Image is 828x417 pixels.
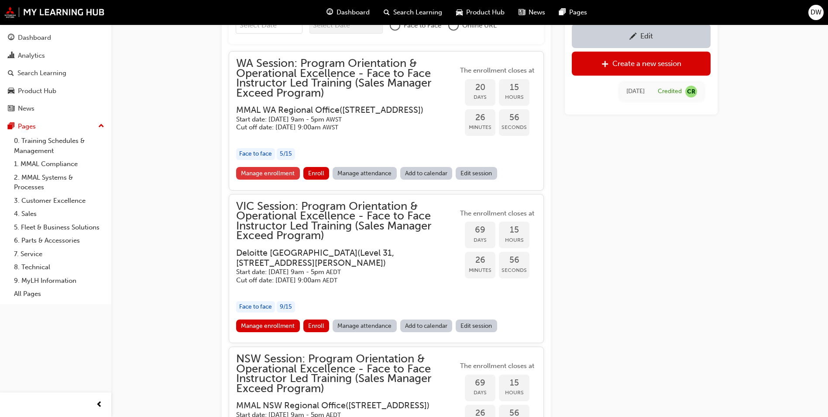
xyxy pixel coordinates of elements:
div: Tue Oct 01 2024 09:30:00 GMT+0930 (Australian Central Standard Time) [626,86,645,96]
button: VIC Session: Program Orientation & Operational Excellence - Face to Face Instructor Led Training ... [236,202,536,336]
span: News [529,7,545,17]
a: car-iconProduct Hub [449,3,512,21]
span: Minutes [465,122,495,132]
a: Edit session [456,320,497,332]
button: Enroll [303,167,330,180]
a: Manage attendance [333,320,397,332]
a: 4. Sales [10,207,108,221]
span: 20 [465,83,495,93]
a: All Pages [10,287,108,301]
span: 26 [465,255,495,265]
div: Edit [640,31,653,40]
span: Seconds [499,265,529,275]
span: up-icon [98,121,104,132]
a: Dashboard [3,30,108,46]
div: Pages [18,122,36,132]
h5: Start date: [DATE] 9am - 5pm [236,115,444,124]
span: Seconds [499,122,529,132]
span: WA Session: Program Orientation & Operational Excellence - Face to Face Instructor Led Training (... [236,59,458,98]
div: News [18,104,34,114]
span: car-icon [456,7,463,18]
a: 9. MyLH Information [10,274,108,288]
button: Enroll [303,320,330,332]
a: Manage enrollment [236,167,300,180]
div: Face to face [236,301,275,313]
div: Product Hub [18,86,56,96]
span: Search Learning [393,7,442,17]
span: 56 [499,113,529,123]
span: Days [465,388,495,398]
span: Australian Eastern Daylight Time AEDT [326,268,341,276]
span: pages-icon [8,123,14,131]
span: The enrollment closes at [458,361,536,371]
span: Days [465,92,495,102]
h3: MMAL WA Regional Office ( [STREET_ADDRESS] ) [236,105,444,115]
span: 56 [499,255,529,265]
span: Australian Western Standard Time AWST [326,116,342,123]
h3: MMAL NSW Regional Office ( [STREET_ADDRESS] ) [236,400,444,410]
span: guage-icon [8,34,14,42]
span: DW [811,7,821,17]
span: chart-icon [8,52,14,60]
button: DW [808,5,824,20]
a: Search Learning [3,65,108,81]
span: guage-icon [326,7,333,18]
span: news-icon [519,7,525,18]
img: mmal [4,7,105,18]
span: 69 [465,225,495,235]
h3: Deloitte [GEOGRAPHIC_DATA] ( Level 31, [STREET_ADDRESS][PERSON_NAME] ) [236,248,444,268]
span: Hours [499,235,529,245]
a: 2. MMAL Systems & Processes [10,171,108,194]
h5: Cut off date: [DATE] 9:00am [236,276,444,285]
a: 3. Customer Excellence [10,194,108,208]
span: Australian Eastern Daylight Time AEDT [323,277,337,284]
span: Enroll [308,322,324,330]
input: To [309,17,383,34]
span: The enrollment closes at [458,208,536,219]
a: Add to calendar [400,320,453,332]
a: 1. MMAL Compliance [10,157,108,171]
div: Create a new session [612,59,681,68]
span: Days [465,235,495,245]
span: Dashboard [337,7,370,17]
h5: Start date: [DATE] 9am - 5pm [236,268,444,276]
a: Create a new session [572,51,711,75]
a: News [3,101,108,117]
span: Hours [499,388,529,398]
span: Online URL [462,21,497,31]
span: search-icon [8,69,14,77]
span: VIC Session: Program Orientation & Operational Excellence - Face to Face Instructor Led Training ... [236,202,458,241]
a: Add to calendar [400,167,453,180]
span: 15 [499,83,529,93]
span: news-icon [8,105,14,113]
button: WA Session: Program Orientation & Operational Excellence - Face to Face Instructor Led Training (... [236,59,536,183]
span: 26 [465,113,495,123]
a: 6. Parts & Accessories [10,234,108,247]
a: pages-iconPages [552,3,594,21]
div: 9 / 15 [277,301,295,313]
span: plus-icon [601,60,609,69]
a: Analytics [3,48,108,64]
div: 5 / 15 [277,148,295,160]
input: From [236,17,302,34]
span: pencil-icon [629,32,637,41]
a: Manage enrollment [236,320,300,332]
a: search-iconSearch Learning [377,3,449,21]
span: Product Hub [466,7,505,17]
span: search-icon [384,7,390,18]
span: Hours [499,92,529,102]
span: 15 [499,225,529,235]
a: 0. Training Schedules & Management [10,134,108,157]
span: null-icon [685,85,697,97]
div: Search Learning [17,68,66,78]
h5: Cut off date: [DATE] 9:00am [236,123,444,132]
div: Credited [658,87,682,95]
a: Manage attendance [333,167,397,180]
a: 8. Technical [10,261,108,274]
span: prev-icon [96,400,103,410]
span: The enrollment closes at [458,66,536,76]
a: Edit [572,24,711,48]
a: Edit session [456,167,497,180]
button: Pages [3,118,108,135]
